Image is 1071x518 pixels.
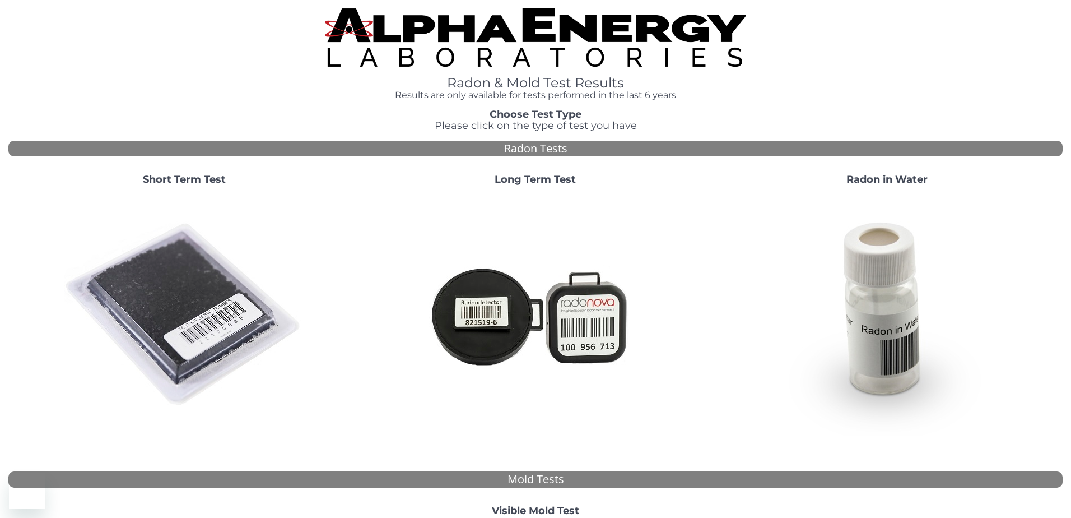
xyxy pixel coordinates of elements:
img: TightCrop.jpg [325,8,747,67]
div: Radon Tests [8,141,1063,157]
img: Radtrak2vsRadtrak3.jpg [415,195,656,436]
iframe: Button to launch messaging window [9,473,45,509]
strong: Visible Mold Test [492,505,579,517]
span: Please click on the type of test you have [435,119,637,132]
div: Mold Tests [8,471,1063,488]
h4: Results are only available for tests performed in the last 6 years [325,90,747,100]
strong: Radon in Water [846,173,928,186]
img: RadoninWater.jpg [766,195,1007,436]
h1: Radon & Mold Test Results [325,76,747,90]
strong: Short Term Test [143,173,226,186]
img: ShortTerm.jpg [64,195,305,436]
strong: Choose Test Type [490,108,581,121]
strong: Long Term Test [495,173,576,186]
